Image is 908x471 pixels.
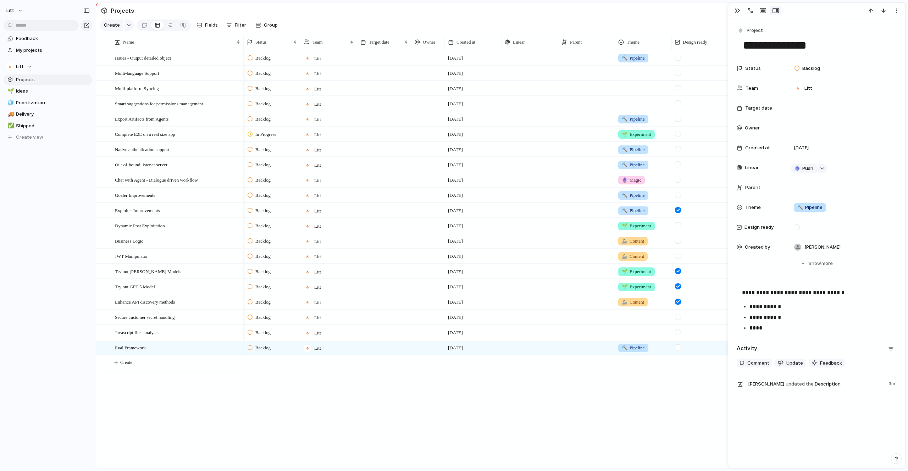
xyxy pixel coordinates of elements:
span: [DATE] [448,131,463,138]
span: Issues - Output detailed object [115,54,171,62]
span: Pipeline [622,207,645,214]
span: Delivery [16,111,90,118]
span: Native authentication support [115,145,170,153]
span: Show [808,260,821,267]
span: Status [255,39,267,46]
span: [DATE] [448,329,463,336]
span: Backlog [255,146,271,153]
span: Status [745,65,761,72]
span: Eval Framework [115,343,146,351]
span: 🦾 [622,254,627,259]
span: [DATE] [448,192,463,199]
span: Litt [314,299,321,306]
span: Projects [109,4,135,17]
span: Create [120,359,132,366]
span: Comment [747,360,769,367]
span: 🔨 [797,204,803,210]
span: Backlog [255,70,271,77]
span: Pipeline [622,161,645,168]
span: Secure customer secret handling [115,313,175,321]
span: 🌱 [622,223,627,228]
button: Showmore [737,257,897,270]
span: Content [622,299,644,306]
span: Export Artifacts from Agents [115,115,168,123]
span: Litt [314,177,321,184]
span: Backlog [255,283,271,290]
div: 🧊Prioritization [4,98,92,108]
span: Feedback [820,360,842,367]
span: Litt [314,131,321,138]
span: Backlog [255,85,271,92]
span: Projects [16,76,90,83]
span: [DATE] [448,314,463,321]
span: 3m [888,379,897,387]
span: [PERSON_NAME] [804,244,841,251]
span: My projects [16,47,90,54]
span: Created by [745,244,770,251]
span: Backlog [802,65,820,72]
span: Pipeline [622,146,645,153]
span: Linear [745,164,759,171]
span: Pipeline [622,116,645,123]
button: Create [100,20,123,31]
span: Pipeline [797,204,823,211]
span: Content [622,238,644,245]
span: 🔨 [622,116,627,122]
span: [DATE] [448,55,463,62]
span: Litt [314,268,321,276]
div: 🌱 [7,87,12,95]
span: 🔮 [622,177,627,183]
span: Chat with Agent - Dialogue driven workflow [115,176,198,184]
span: [DATE] [448,268,463,275]
span: Backlog [255,177,271,184]
span: Backlog [255,222,271,229]
span: Backlog [255,299,271,306]
button: Filter [223,20,249,31]
span: Backlog [255,192,271,199]
span: [DATE] [448,207,463,214]
span: Feedback [16,35,90,42]
div: 🚚Delivery [4,109,92,120]
span: Complete E2E on a real size app [115,130,175,138]
span: Litt [16,63,24,70]
div: ✅ [7,122,12,130]
span: Project [747,27,763,34]
span: Design ready [744,224,774,231]
span: Filter [235,22,246,29]
span: Litt [314,101,321,108]
span: Litt [314,192,321,199]
span: Try out GPT-5 Model [115,282,155,290]
span: 🌱 [622,284,627,289]
span: [DATE] [448,116,463,123]
span: [DATE] [794,144,809,151]
button: Comment [737,359,772,368]
span: Create [104,22,120,29]
span: Owner [745,124,760,132]
span: Litt [314,146,321,154]
span: Prioritization [16,99,90,106]
a: ✅Shipped [4,121,92,131]
span: Backlog [255,55,271,62]
span: Exploiter Improvements [115,206,160,214]
span: Multi-language Support [115,69,159,77]
span: Backlog [255,116,271,123]
span: Litt [314,314,321,321]
span: 🔨 [622,208,627,213]
span: Litt [314,253,321,260]
span: Created at [456,39,475,46]
span: Shipped [16,122,90,129]
span: 🔨 [622,345,627,350]
button: 🌱 [6,88,13,95]
a: My projects [4,45,92,56]
span: JWT Manipulator [115,252,148,260]
div: 🚚 [7,110,12,118]
span: Experiment [622,131,651,138]
span: Multi-platform Syncing [115,84,159,92]
span: Litt [804,85,812,92]
span: Magic [622,177,641,184]
button: 🧊 [6,99,13,106]
span: Litt [314,55,321,62]
a: 🌱Ideas [4,86,92,96]
a: Feedback [4,33,92,44]
span: Parent [570,39,582,46]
